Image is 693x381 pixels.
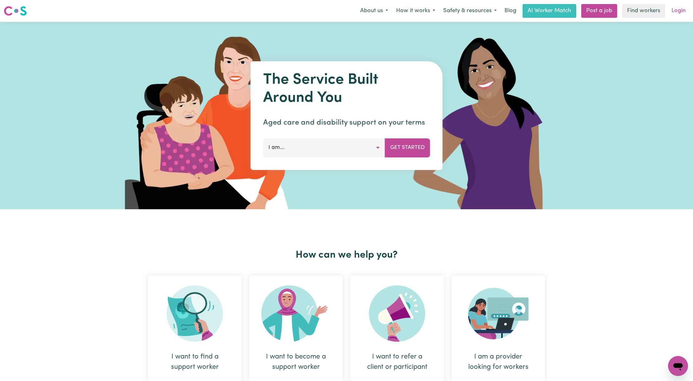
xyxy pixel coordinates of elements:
a: Careseekers logo [4,4,27,18]
button: Safety & resources [439,4,501,17]
div: I want to become a support worker [264,352,328,372]
img: Provider [468,285,528,342]
img: Careseekers logo [4,5,27,17]
h2: How can we help you? [144,249,549,261]
button: I am... [263,138,385,157]
button: About us [356,4,392,17]
a: Blog [501,4,520,18]
button: Get Started [385,138,430,157]
a: Post a job [581,4,617,18]
a: Find workers [622,4,665,18]
img: Search [167,285,223,342]
h1: The Service Built Around You [263,71,430,107]
iframe: Button to launch messaging window, conversation in progress [668,356,688,376]
a: AI Worker Match [523,4,576,18]
a: Login [668,4,689,18]
div: I want to refer a client or participant [365,352,429,372]
img: Refer [369,285,425,342]
img: Become Worker [261,285,331,342]
div: I want to find a support worker [163,352,227,372]
p: Aged care and disability support on your terms [263,117,430,128]
div: I am a provider looking for workers [466,352,530,372]
button: How it works [392,4,439,17]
